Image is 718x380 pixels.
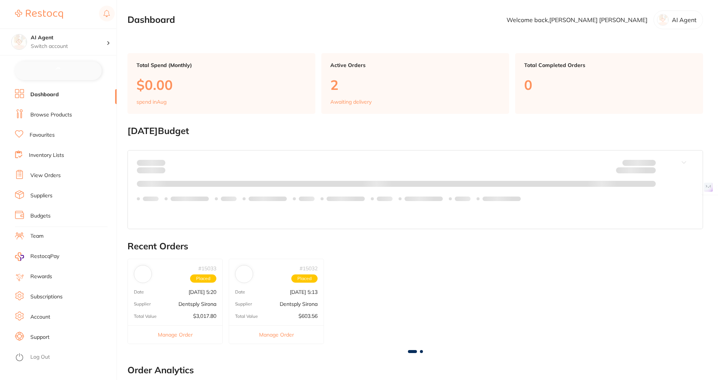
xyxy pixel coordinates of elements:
strong: $0.00 [152,159,165,166]
p: Active Orders [330,62,500,68]
p: Labels extended [327,196,365,202]
p: Labels [299,196,315,202]
img: AI Agent [12,34,27,49]
p: [DATE] 5:13 [290,289,318,295]
p: month [137,166,165,175]
a: Subscriptions [30,293,63,301]
p: $3,017.80 [193,313,216,319]
img: Dentsply Sirona [136,267,150,281]
button: Log Out [15,352,114,364]
p: $0.00 [136,77,306,92]
strong: $0.00 [643,168,656,175]
h2: Order Analytics [127,365,703,376]
p: Labels [377,196,393,202]
p: Labels extended [405,196,443,202]
p: Budget: [622,159,656,165]
p: Labels extended [249,196,287,202]
img: RestocqPay [15,252,24,261]
p: [DATE] 5:20 [189,289,216,295]
p: Labels extended [483,196,521,202]
p: Total Value [134,314,157,319]
a: Restocq Logo [15,6,63,23]
a: RestocqPay [15,252,59,261]
p: 0 [524,77,694,92]
button: Manage Order [128,325,222,344]
a: Total Completed Orders0 [515,53,703,114]
p: Welcome back, [PERSON_NAME] [PERSON_NAME] [507,16,648,23]
p: # 15033 [198,265,216,271]
a: Log Out [30,353,50,361]
a: Favourites [30,131,55,139]
p: Labels [143,196,159,202]
p: 2 [330,77,500,92]
p: Date [235,289,245,295]
p: $603.56 [298,313,318,319]
p: Supplier [134,301,151,307]
span: Placed [291,274,318,283]
a: Suppliers [30,192,52,200]
a: Support [30,334,49,341]
a: Inventory Lists [29,152,64,159]
a: Rewards [30,273,52,280]
p: # 15032 [300,265,318,271]
h2: [DATE] Budget [127,126,703,136]
p: Total Completed Orders [524,62,694,68]
p: Labels extended [171,196,209,202]
p: AI Agent [672,16,697,23]
h4: AI Agent [31,34,106,42]
a: Team [30,232,43,240]
p: Total Value [235,314,258,319]
a: View Orders [30,172,61,179]
p: Remaining: [616,166,656,175]
a: Account [30,313,50,321]
p: Spent: [137,159,165,165]
strong: $NaN [641,159,656,166]
a: Active Orders2Awaiting delivery [321,53,509,114]
a: Dashboard [30,91,59,98]
a: Budgets [30,212,51,220]
img: Restocq Logo [15,10,63,19]
a: Browse Products [30,111,72,119]
p: Dentsply Sirona [178,301,216,307]
span: Placed [190,274,216,283]
img: Dentsply Sirona [237,267,251,281]
h2: Dashboard [127,15,175,25]
p: Labels [221,196,237,202]
h2: Recent Orders [127,241,703,252]
p: Total Spend (Monthly) [136,62,306,68]
p: Switch account [31,43,106,50]
a: Total Spend (Monthly)$0.00spend inAug [127,53,315,114]
p: spend in Aug [136,99,166,105]
p: Labels [455,196,471,202]
p: Date [134,289,144,295]
button: Manage Order [229,325,324,344]
p: Supplier [235,301,252,307]
p: Awaiting delivery [330,99,372,105]
span: RestocqPay [30,253,59,260]
p: Dentsply Sirona [280,301,318,307]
